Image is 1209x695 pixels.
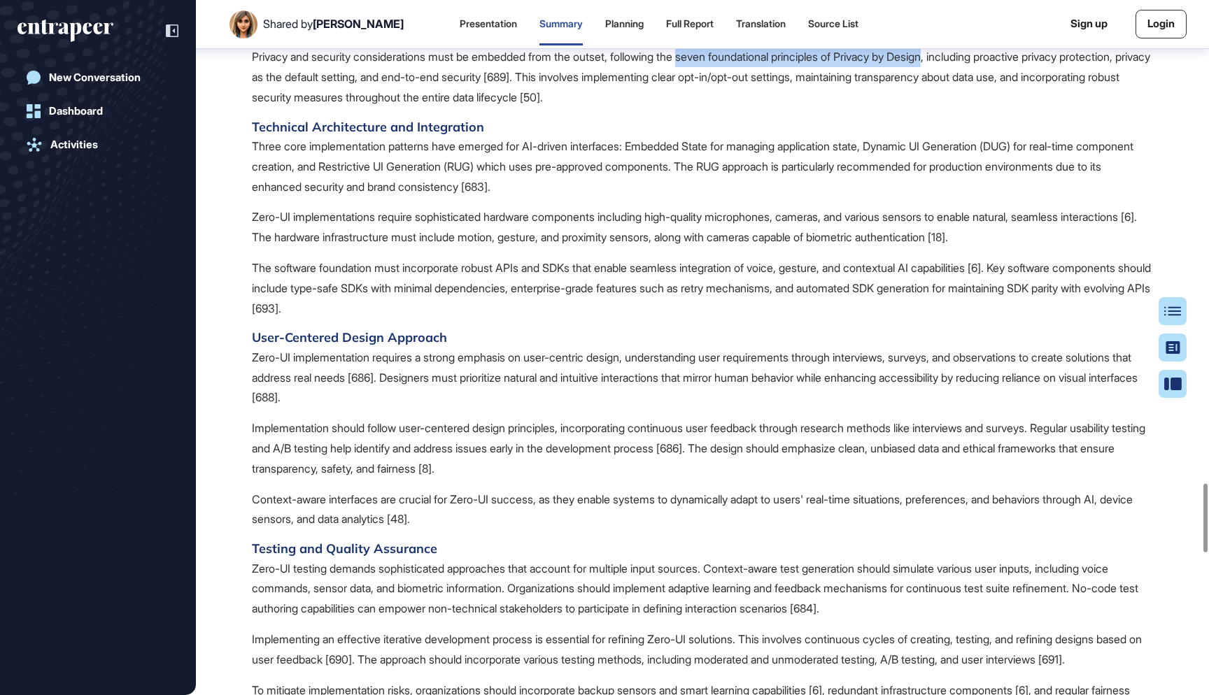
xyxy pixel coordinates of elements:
[50,138,98,151] div: Activities
[252,418,1153,478] p: Implementation should follow user-centered design principles, incorporating continuous user feedb...
[808,18,858,30] div: Source List
[263,17,404,31] div: Shared by
[252,47,1153,107] p: Privacy and security considerations must be embedded from the outset, following the seven foundat...
[1070,16,1108,32] a: Sign up
[17,20,113,42] div: entrapeer-logo
[252,118,1153,136] h4: Technical Architecture and Integration
[666,18,714,30] div: Full Report
[252,489,1153,530] p: Context-aware interfaces are crucial for Zero-UI success, as they enable systems to dynamically a...
[252,559,1153,619] p: Zero-UI testing demands sophisticated approaches that account for multiple input sources. Context...
[539,18,583,30] div: Summary
[252,329,1153,347] h4: User-Centered Design Approach
[313,17,404,31] span: [PERSON_NAME]
[252,540,1153,558] h4: Testing and Quality Assurance
[252,136,1153,196] p: Three core implementation patterns have emerged for AI-driven interfaces: Embedded State for mana...
[605,18,644,30] div: Planning
[460,18,517,30] div: Presentation
[1136,10,1187,38] a: Login
[252,258,1153,318] p: The software foundation must incorporate robust APIs and SDKs that enable seamless integration of...
[252,207,1153,248] p: Zero-UI implementations require sophisticated hardware components including high-quality micropho...
[252,347,1153,408] p: Zero-UI implementation requires a strong emphasis on user-centric design, understanding user requ...
[49,71,141,84] div: New Conversation
[49,105,103,117] div: Dashboard
[252,629,1153,670] p: Implementing an effective iterative development process is essential for refining Zero-UI solutio...
[736,18,786,30] div: Translation
[229,10,257,38] img: User Image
